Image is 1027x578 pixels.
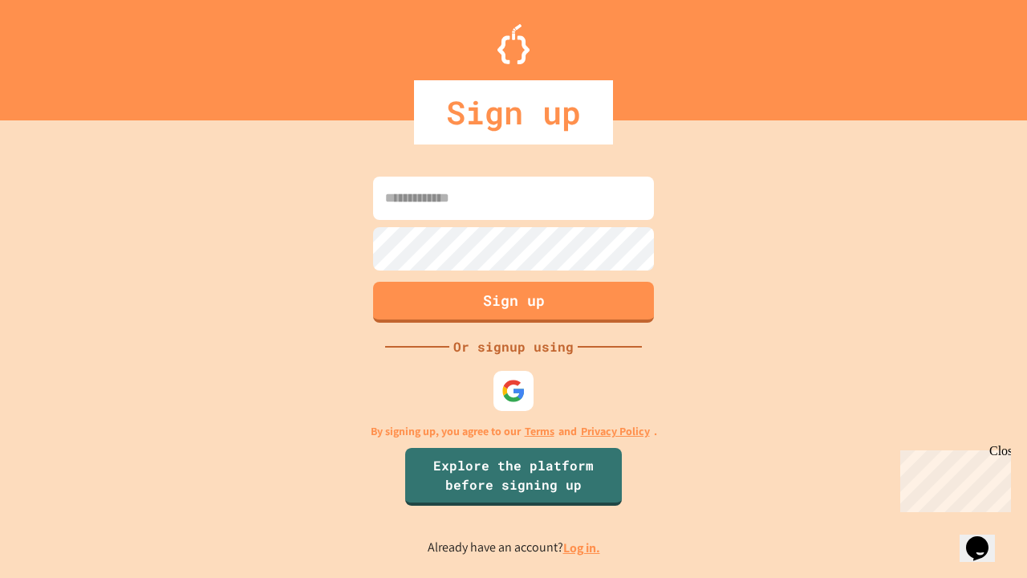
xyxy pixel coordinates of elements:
[371,423,657,440] p: By signing up, you agree to our and .
[414,80,613,144] div: Sign up
[428,538,600,558] p: Already have an account?
[525,423,554,440] a: Terms
[501,379,526,403] img: google-icon.svg
[960,514,1011,562] iframe: chat widget
[894,444,1011,512] iframe: chat widget
[405,448,622,506] a: Explore the platform before signing up
[373,282,654,323] button: Sign up
[6,6,111,102] div: Chat with us now!Close
[581,423,650,440] a: Privacy Policy
[449,337,578,356] div: Or signup using
[563,539,600,556] a: Log in.
[497,24,530,64] img: Logo.svg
